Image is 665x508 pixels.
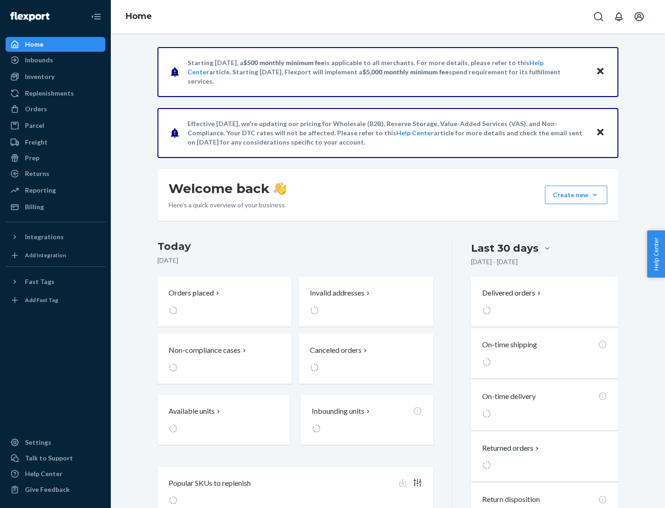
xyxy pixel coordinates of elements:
button: Close [594,65,606,79]
a: Orders [6,102,105,116]
p: Non-compliance cases [169,345,241,356]
div: Integrations [25,232,64,242]
p: [DATE] [157,256,433,265]
p: Here’s a quick overview of your business [169,200,286,210]
div: Prep [25,153,39,163]
div: Replenishments [25,89,74,98]
div: Help Center [25,469,62,478]
a: Help Center [396,129,434,137]
button: Open notifications [610,7,628,26]
button: Close [594,126,606,139]
button: Non-compliance cases [157,334,291,384]
button: Open account menu [630,7,648,26]
p: Effective [DATE], we're updating our pricing for Wholesale (B2B), Reserve Storage, Value-Added Se... [187,119,587,147]
a: Billing [6,200,105,214]
a: Reporting [6,183,105,198]
button: Create new [545,186,607,204]
a: Inbounds [6,53,105,67]
a: Home [126,11,152,21]
button: Inbounding units [301,395,433,445]
span: $500 monthly minimum fee [243,59,325,67]
a: Home [6,37,105,52]
a: Settings [6,435,105,450]
div: Settings [25,438,51,447]
div: Give Feedback [25,485,70,494]
button: Integrations [6,230,105,244]
p: Orders placed [169,288,214,298]
div: Inbounds [25,55,53,65]
button: Fast Tags [6,274,105,289]
div: Inventory [25,72,54,81]
button: Available units [157,395,290,445]
button: Help Center [647,230,665,278]
a: Freight [6,135,105,150]
h1: Welcome back [169,180,286,197]
button: Orders placed [157,277,291,327]
div: Orders [25,104,47,114]
a: Help Center [6,466,105,481]
a: Returns [6,166,105,181]
p: Popular SKUs to replenish [169,478,251,489]
h3: Today [157,239,433,254]
button: Close Navigation [87,7,105,26]
div: Home [25,40,43,49]
p: Return disposition [482,494,540,505]
button: Give Feedback [6,482,105,497]
div: Freight [25,138,48,147]
div: Add Integration [25,251,66,259]
div: Last 30 days [471,241,538,255]
img: Flexport logo [10,12,49,21]
div: Reporting [25,186,56,195]
p: Inbounding units [312,406,364,417]
div: Parcel [25,121,44,130]
p: Canceled orders [310,345,362,356]
a: Add Fast Tag [6,293,105,308]
button: Returned orders [482,443,541,454]
a: Add Integration [6,248,105,263]
button: Open Search Box [589,7,608,26]
a: Parcel [6,118,105,133]
span: $5,000 monthly minimum fee [363,68,449,76]
a: Replenishments [6,86,105,101]
button: Invalid addresses [299,277,433,327]
p: Invalid addresses [310,288,364,298]
p: Available units [169,406,215,417]
p: On-time shipping [482,339,537,350]
a: Talk to Support [6,451,105,466]
img: hand-wave emoji [273,182,286,195]
button: Delivered orders [482,288,543,298]
div: Add Fast Tag [25,296,58,304]
a: Prep [6,151,105,165]
p: On-time delivery [482,391,536,402]
div: Billing [25,202,44,212]
div: Returns [25,169,49,178]
div: Fast Tags [25,277,54,286]
ol: breadcrumbs [118,3,159,30]
button: Canceled orders [299,334,433,384]
a: Inventory [6,69,105,84]
p: Starting [DATE], a is applicable to all merchants. For more details, please refer to this article... [187,58,587,86]
div: Talk to Support [25,454,73,463]
p: [DATE] - [DATE] [471,257,518,266]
